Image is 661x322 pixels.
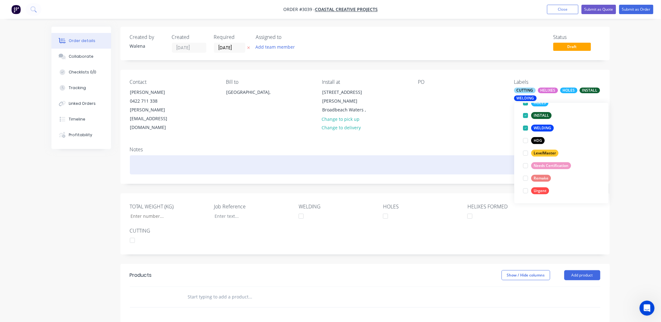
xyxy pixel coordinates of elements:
[640,301,655,316] iframe: Intercom live chat
[188,291,313,303] input: Start typing to add a product...
[172,34,206,40] div: Created
[514,95,537,101] div: WELDING
[538,88,558,93] div: HELIXES
[322,79,408,85] div: Install at
[531,162,571,169] div: Needs Certification
[521,99,551,107] button: HOLES
[322,88,374,105] div: [STREET_ADDRESS][PERSON_NAME]
[69,116,85,122] div: Timeline
[256,34,319,40] div: Assigned to
[125,88,188,132] div: [PERSON_NAME]0422 711 338[PERSON_NAME][EMAIL_ADDRESS][DOMAIN_NAME]
[315,7,378,13] a: Coastal Creative Projects
[51,80,111,96] button: Tracking
[69,38,95,44] div: Order details
[521,136,547,145] button: HDG
[51,127,111,143] button: Profitability
[256,43,299,51] button: Add team member
[467,203,546,210] label: HELIXES FORMED
[418,79,504,85] div: PO
[214,34,248,40] div: Required
[69,85,86,91] div: Tracking
[51,49,111,64] button: Collaborate
[521,174,554,183] button: Remake
[69,132,92,138] div: Profitability
[521,149,561,158] button: LevelMaster
[252,43,298,51] button: Add team member
[130,105,182,132] div: [PERSON_NAME][EMAIL_ADDRESS][DOMAIN_NAME]
[521,111,554,120] button: INSTALL
[130,271,152,279] div: Products
[531,125,554,131] div: WELDING
[11,5,21,14] img: Factory
[318,115,363,123] button: Change to pick up
[383,203,461,210] label: HOLES
[51,64,111,80] button: Checklists 0/0
[69,101,96,106] div: Linked Orders
[580,88,600,93] div: INSTALL
[521,186,552,195] button: Urgent
[318,123,364,132] button: Change to delivery
[531,99,549,106] div: HOLES
[130,203,208,210] label: TOTAL WEIGHT (KG)
[130,34,164,40] div: Created by
[69,54,93,59] div: Collaborate
[502,270,550,280] button: Show / Hide columns
[69,69,96,75] div: Checklists 0/0
[322,105,374,114] div: Broadbeach Waters ,
[130,79,216,85] div: Contact
[560,88,578,93] div: HOLES
[521,161,574,170] button: Needs Certification
[531,187,549,194] div: Urgent
[130,43,164,49] div: Walena
[51,111,111,127] button: Timeline
[317,88,380,115] div: [STREET_ADDRESS][PERSON_NAME]Broadbeach Waters ,
[130,147,600,153] div: Notes
[521,124,557,132] button: WELDING
[226,79,312,85] div: Bill to
[619,5,653,14] button: Submit as Order
[130,227,208,234] label: CUTTING
[553,34,600,40] div: Status
[226,88,278,97] div: [GEOGRAPHIC_DATA],
[564,270,600,280] button: Add product
[130,88,182,97] div: [PERSON_NAME]
[221,88,284,108] div: [GEOGRAPHIC_DATA],
[553,43,591,51] span: Draft
[531,112,552,119] div: INSTALL
[51,33,111,49] button: Order details
[214,203,293,210] label: Job Reference
[299,203,377,210] label: WELDING
[531,175,551,182] div: Remake
[531,150,559,157] div: LevelMaster
[130,97,182,105] div: 0422 711 338
[582,5,616,14] button: Submit as Quote
[531,137,545,144] div: HDG
[283,7,315,13] span: Order #3039 -
[547,5,578,14] button: Close
[514,88,536,93] div: CUTTING
[514,79,600,85] div: Labels
[51,96,111,111] button: Linked Orders
[125,212,208,221] input: Enter number...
